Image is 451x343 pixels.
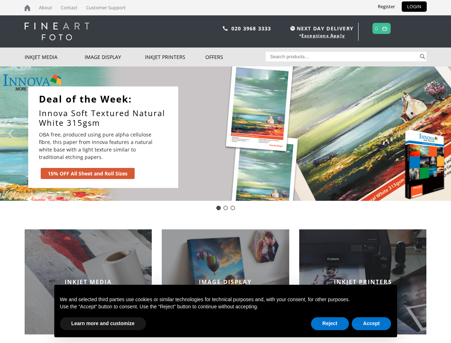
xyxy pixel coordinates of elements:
a: Inkjet Media [25,48,85,66]
a: Exceptions Apply [301,33,345,39]
a: Offers [205,48,266,66]
h2: INKJET PRINTERS [299,278,427,286]
p: OBA free, produced using pure alpha cellulose fibre, this paper from Innova features a natural wh... [39,131,157,161]
a: 15% OFF All Sheet and Roll Sizes [41,168,135,179]
div: Innova-general [224,206,228,210]
button: Accept [352,317,391,330]
img: logo-white.svg [25,23,89,40]
p: Use the “Accept” button to consent. Use the “Reject” button to continue without accepting. [60,303,391,310]
span: NEXT DAY DELIVERY [289,24,354,33]
button: Search [419,52,427,61]
a: Deal of the Week: [39,94,175,105]
button: Reject [311,317,349,330]
a: 0 [375,23,378,34]
input: Search products… [266,52,419,61]
h2: IMAGE DISPLAY [162,278,289,286]
p: We and selected third parties use cookies or similar technologies for technical purposes and, wit... [60,296,391,303]
button: Learn more and customize [60,317,146,330]
a: Image Display [85,48,145,66]
h2: INKJET MEDIA [25,278,152,286]
a: Inkjet Printers [145,48,205,66]
img: time.svg [290,26,295,31]
div: Deal of the Week:Innova Soft Textured Natural White 315gsmOBA free, produced using pure alpha cel... [28,86,178,188]
img: next arrow [434,128,446,139]
a: Register [372,1,400,12]
a: 020 3968 3333 [231,25,271,32]
div: 15% OFF All Sheet and Roll Sizes [48,170,127,177]
a: Innova Soft Textured Natural White 315gsm [39,108,175,127]
div: pinch book [231,206,235,210]
img: phone.svg [223,26,228,31]
img: previous arrow [5,128,17,139]
div: Deal of the Day - Innova IFA12 [216,206,221,210]
div: Choose slide to display. [215,204,236,212]
img: basket.svg [382,26,387,31]
a: LOGIN [402,1,427,12]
